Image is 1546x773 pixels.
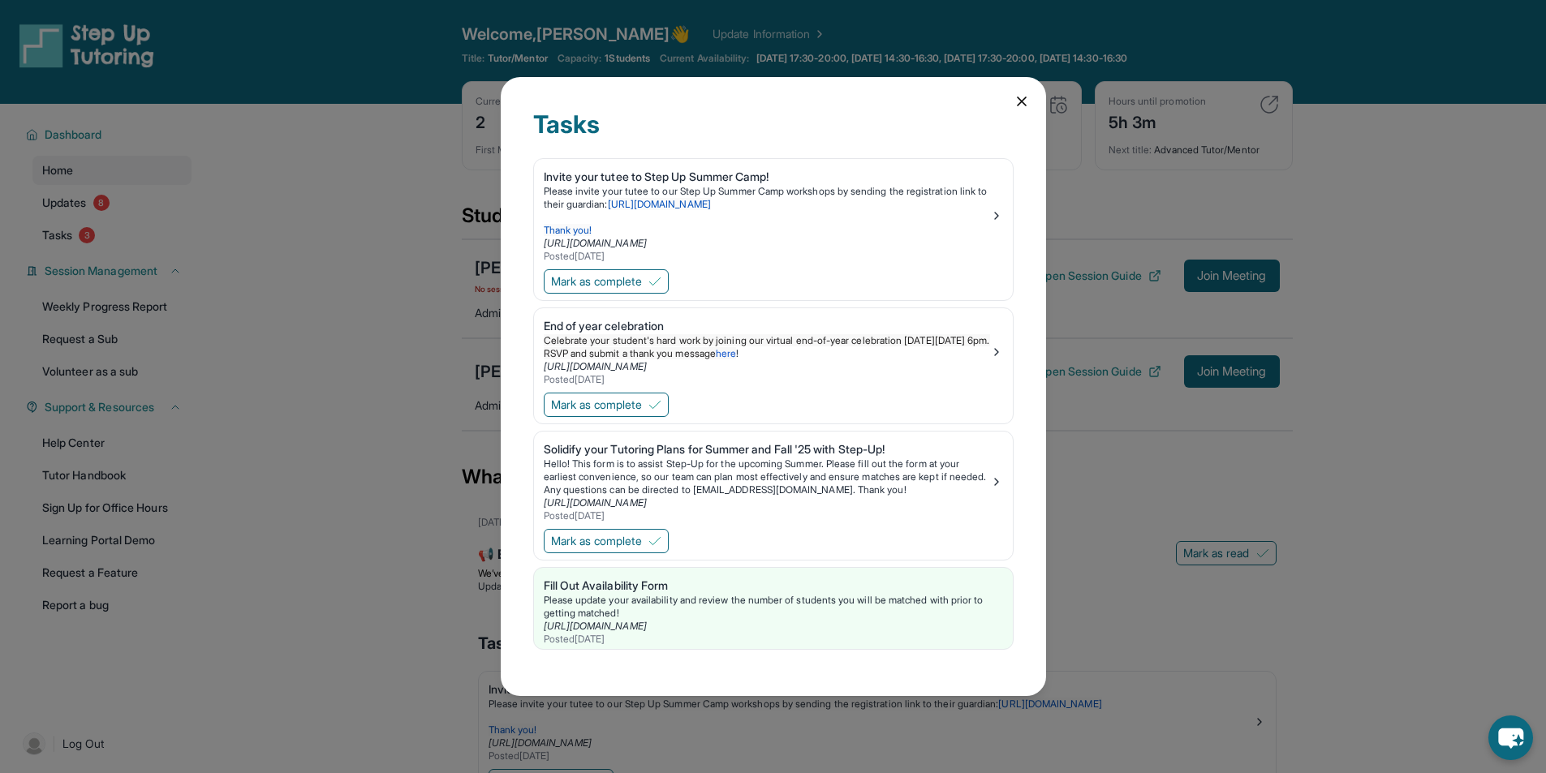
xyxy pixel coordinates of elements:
[551,533,642,549] span: Mark as complete
[544,360,647,372] a: [URL][DOMAIN_NAME]
[648,535,661,548] img: Mark as complete
[544,334,993,359] span: Celebrate your student's hard work by joining our virtual end-of-year celebration [DATE][DATE] 6p...
[534,568,1013,649] a: Fill Out Availability FormPlease update your availability and review the number of students you w...
[544,334,990,360] p: !
[551,273,642,290] span: Mark as complete
[544,393,669,417] button: Mark as complete
[544,318,990,334] div: End of year celebration
[544,169,990,185] div: Invite your tutee to Step Up Summer Camp!
[534,308,1013,389] a: End of year celebrationCelebrate your student's hard work by joining our virtual end-of-year cele...
[544,237,647,249] a: [URL][DOMAIN_NAME]
[544,373,990,386] div: Posted [DATE]
[534,432,1013,526] a: Solidify your Tutoring Plans for Summer and Fall '25 with Step-Up!Hello! This form is to assist S...
[544,509,990,522] div: Posted [DATE]
[544,578,1003,594] div: Fill Out Availability Form
[716,347,736,359] a: here
[544,594,1003,620] div: Please update your availability and review the number of students you will be matched with prior ...
[648,398,661,411] img: Mark as complete
[544,224,592,236] span: Thank you!
[551,397,642,413] span: Mark as complete
[544,457,990,496] p: Hello! This form is to assist Step-Up for the upcoming Summer. Please fill out the form at your e...
[544,620,647,632] a: [URL][DOMAIN_NAME]
[533,110,1014,158] div: Tasks
[608,198,711,210] a: [URL][DOMAIN_NAME]
[544,441,990,457] div: Solidify your Tutoring Plans for Summer and Fall '25 with Step-Up!
[534,159,1013,266] a: Invite your tutee to Step Up Summer Camp!Please invite your tutee to our Step Up Summer Camp work...
[1488,715,1533,760] button: chat-button
[544,496,647,509] a: [URL][DOMAIN_NAME]
[544,185,990,211] p: Please invite your tutee to our Step Up Summer Camp workshops by sending the registration link to...
[544,529,669,553] button: Mark as complete
[544,250,990,263] div: Posted [DATE]
[544,633,1003,646] div: Posted [DATE]
[544,269,669,294] button: Mark as complete
[648,275,661,288] img: Mark as complete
